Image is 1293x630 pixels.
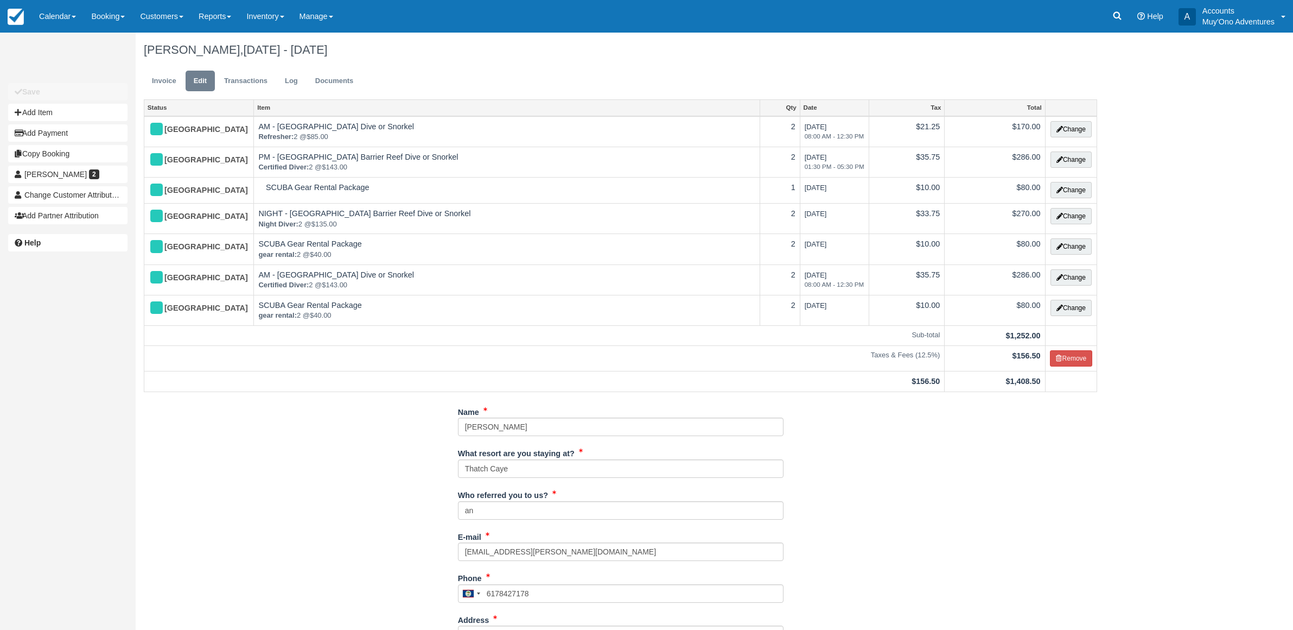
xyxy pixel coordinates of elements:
[258,250,755,260] em: 2 @
[869,204,944,234] td: $33.75
[254,204,760,234] td: NIGHT - [GEOGRAPHIC_DATA] Barrier Reef Dive or Snorkel
[1050,269,1092,286] button: Change
[149,121,240,138] div: [GEOGRAPHIC_DATA]
[458,444,575,459] label: What resort are you staying at?
[869,147,944,177] td: $35.75
[760,177,800,204] td: 1
[258,311,755,321] em: 2 @
[1050,300,1092,316] button: Change
[458,569,482,584] label: Phone
[1050,350,1093,367] button: Remove
[258,219,755,230] em: 2 @
[1050,208,1092,224] button: Change
[89,169,99,179] span: 2
[254,116,760,147] td: AM - [GEOGRAPHIC_DATA] Dive or Snorkel
[458,486,548,501] label: Who referred you to us?
[1050,152,1092,168] button: Change
[805,123,864,141] span: [DATE]
[144,71,184,92] a: Invoice
[216,71,276,92] a: Transactions
[945,204,1045,234] td: $270.00
[760,100,799,115] a: Qty
[1006,377,1041,386] strong: $1,408.50
[760,234,800,264] td: 2
[805,271,864,289] span: [DATE]
[149,182,240,199] div: [GEOGRAPHIC_DATA]
[243,43,327,56] span: [DATE] - [DATE]
[760,204,800,234] td: 2
[805,301,827,310] span: [DATE]
[1137,12,1145,20] i: Help
[805,162,864,172] em: 01:30 PM - 05:30 PM
[258,220,298,228] strong: Night Diver
[458,585,483,602] div: Belize: +501
[8,124,128,142] button: Add Payment
[8,104,128,121] button: Add Item
[144,100,253,115] a: Status
[24,170,87,179] span: [PERSON_NAME]
[258,281,309,289] strong: Certified Diver
[24,191,122,199] span: Change Customer Attribution
[945,234,1045,264] td: $80.00
[869,177,944,204] td: $10.00
[760,295,800,325] td: 2
[800,100,869,115] a: Date
[322,163,347,171] span: $143.00
[805,240,827,248] span: [DATE]
[8,186,128,204] button: Change Customer Attribution
[149,269,240,287] div: [GEOGRAPHIC_DATA]
[1050,121,1092,137] button: Change
[258,280,755,291] em: 2 @
[805,210,827,218] span: [DATE]
[22,87,40,96] b: Save
[149,208,240,225] div: [GEOGRAPHIC_DATA]
[1050,238,1092,255] button: Change
[458,611,489,626] label: Address
[258,133,294,141] strong: Refresher
[310,311,332,319] span: $40.00
[1006,331,1041,340] strong: $1,252.00
[254,264,760,295] td: AM - [GEOGRAPHIC_DATA] Dive or Snorkel
[254,234,760,264] td: SCUBA Gear Rental Package
[144,43,1097,56] h1: [PERSON_NAME],
[149,238,240,256] div: [GEOGRAPHIC_DATA]
[869,100,944,115] a: Tax
[8,83,128,100] button: Save
[254,147,760,177] td: PM - [GEOGRAPHIC_DATA] Barrier Reef Dive or Snorkel
[258,132,755,142] em: 2 @
[8,9,24,25] img: checkfront-main-nav-mini-logo.png
[869,264,944,295] td: $35.75
[760,116,800,147] td: 2
[458,528,481,543] label: E-mail
[310,250,332,259] span: $40.00
[254,295,760,325] td: SCUBA Gear Rental Package
[1012,351,1041,360] strong: $156.50
[8,207,128,224] button: Add Partner Attribution
[322,281,347,289] span: $143.00
[1179,8,1196,26] div: A
[945,100,1044,115] a: Total
[149,330,940,341] em: Sub-total
[945,295,1045,325] td: $80.00
[8,234,128,251] a: Help
[458,403,479,418] label: Name
[149,152,240,169] div: [GEOGRAPHIC_DATA]
[760,147,800,177] td: 2
[258,163,309,171] strong: Certified Diver
[945,147,1045,177] td: $286.00
[1050,182,1092,198] button: Change
[258,250,297,259] strong: gear rental
[311,220,337,228] span: $135.00
[912,377,940,386] strong: $156.50
[1202,16,1275,27] p: Muy'Ono Adventures
[254,100,760,115] a: Item
[805,153,864,172] span: [DATE]
[8,166,128,183] a: [PERSON_NAME] 2
[945,116,1045,147] td: $170.00
[258,311,297,319] strong: gear rental
[805,280,864,289] em: 08:00 AM - 12:30 PM
[1147,12,1163,21] span: Help
[258,162,755,173] em: 2 @
[760,264,800,295] td: 2
[277,71,306,92] a: Log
